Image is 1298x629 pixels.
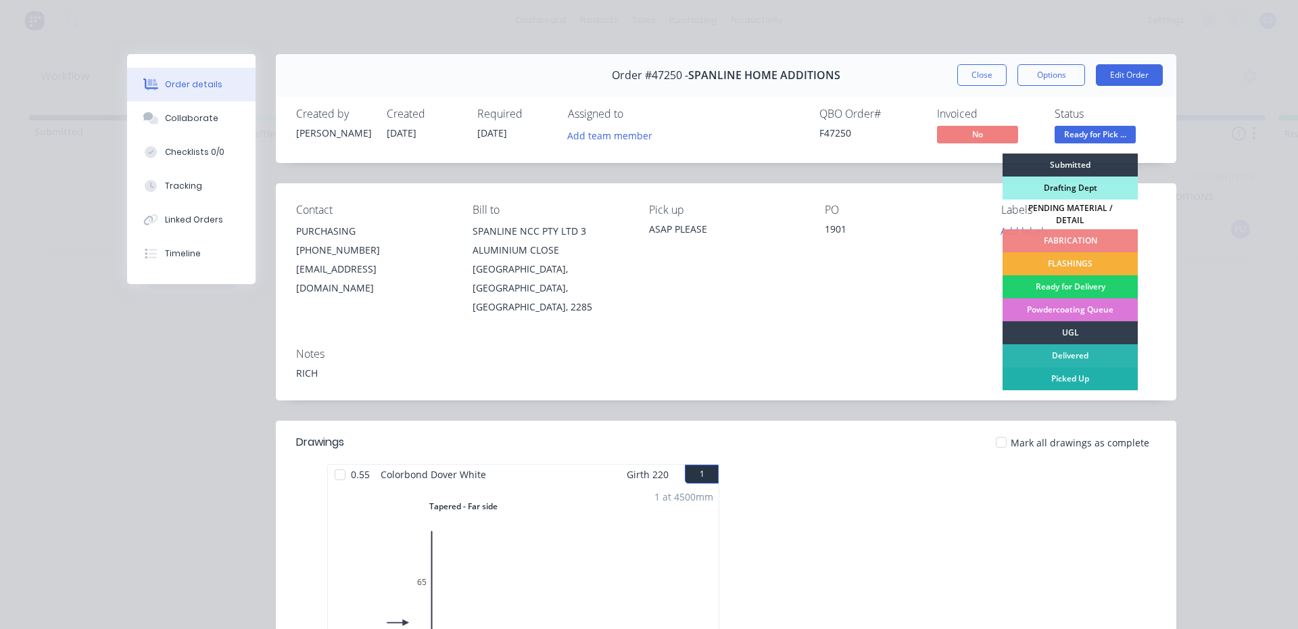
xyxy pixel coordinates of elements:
button: Edit Order [1096,64,1163,86]
div: Required [477,108,552,120]
button: Ready for Pick ... [1055,126,1136,146]
button: Linked Orders [127,203,256,237]
div: Created by [296,108,370,120]
button: Close [957,64,1007,86]
div: Ready for Delivery [1003,275,1138,298]
div: PURCHASING[PHONE_NUMBER][EMAIL_ADDRESS][DOMAIN_NAME] [296,222,451,298]
span: Order #47250 - [612,69,688,82]
div: Status [1055,108,1156,120]
div: SPANLINE NCC PTY LTD 3 ALUMINIUM CLOSE [473,222,627,260]
div: 1901 [825,222,980,241]
span: [DATE] [387,126,416,139]
div: PURCHASING [296,222,451,241]
span: Girth 220 [627,465,669,484]
div: Drawings [296,434,344,450]
span: 0.55 [345,465,375,484]
div: Delivered [1003,344,1138,367]
div: Notes [296,348,1156,360]
div: Linked Orders [165,214,223,226]
div: Assigned to [568,108,703,120]
div: Pick up [649,204,804,216]
div: UGL [1003,321,1138,344]
span: Colorbond Dover White [375,465,491,484]
div: 1 at 4500mm [654,490,713,504]
div: FLASHINGS [1003,252,1138,275]
div: Checklists 0/0 [165,146,224,158]
div: Order details [165,78,222,91]
div: PENDING MATERIAL / DETAIL [1003,200,1138,229]
button: Tracking [127,169,256,203]
button: Timeline [127,237,256,271]
div: QBO Order # [819,108,921,120]
div: SPANLINE NCC PTY LTD 3 ALUMINIUM CLOSE[GEOGRAPHIC_DATA], [GEOGRAPHIC_DATA], [GEOGRAPHIC_DATA], 2285 [473,222,627,317]
div: Picked Up [1003,367,1138,390]
div: ASAP PLEASE [649,222,804,236]
div: Contact [296,204,451,216]
div: [GEOGRAPHIC_DATA], [GEOGRAPHIC_DATA], [GEOGRAPHIC_DATA], 2285 [473,260,627,317]
div: Submitted [1003,154,1138,177]
span: [DATE] [477,126,507,139]
div: FABRICATION [1003,229,1138,252]
button: Checklists 0/0 [127,135,256,169]
div: F47250 [819,126,921,140]
button: 1 [685,465,719,484]
div: RICH [296,366,1156,380]
div: [PHONE_NUMBER] [296,241,451,260]
button: Order details [127,68,256,101]
div: Powdercoating Queue [1003,298,1138,321]
div: Drafting Dept [1003,177,1138,200]
button: Add team member [560,126,660,144]
div: Labels [1001,204,1156,216]
span: No [937,126,1018,143]
div: Invoiced [937,108,1038,120]
button: Add team member [568,126,660,144]
div: [PERSON_NAME] [296,126,370,140]
div: Tracking [165,180,202,192]
button: Options [1017,64,1085,86]
span: SPANLINE HOME ADDITIONS [688,69,840,82]
div: Created [387,108,461,120]
div: [EMAIL_ADDRESS][DOMAIN_NAME] [296,260,451,298]
div: Bill to [473,204,627,216]
div: Collaborate [165,112,218,124]
button: Add labels [994,222,1056,240]
div: Timeline [165,248,201,260]
button: Collaborate [127,101,256,135]
span: Ready for Pick ... [1055,126,1136,143]
div: PO [825,204,980,216]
